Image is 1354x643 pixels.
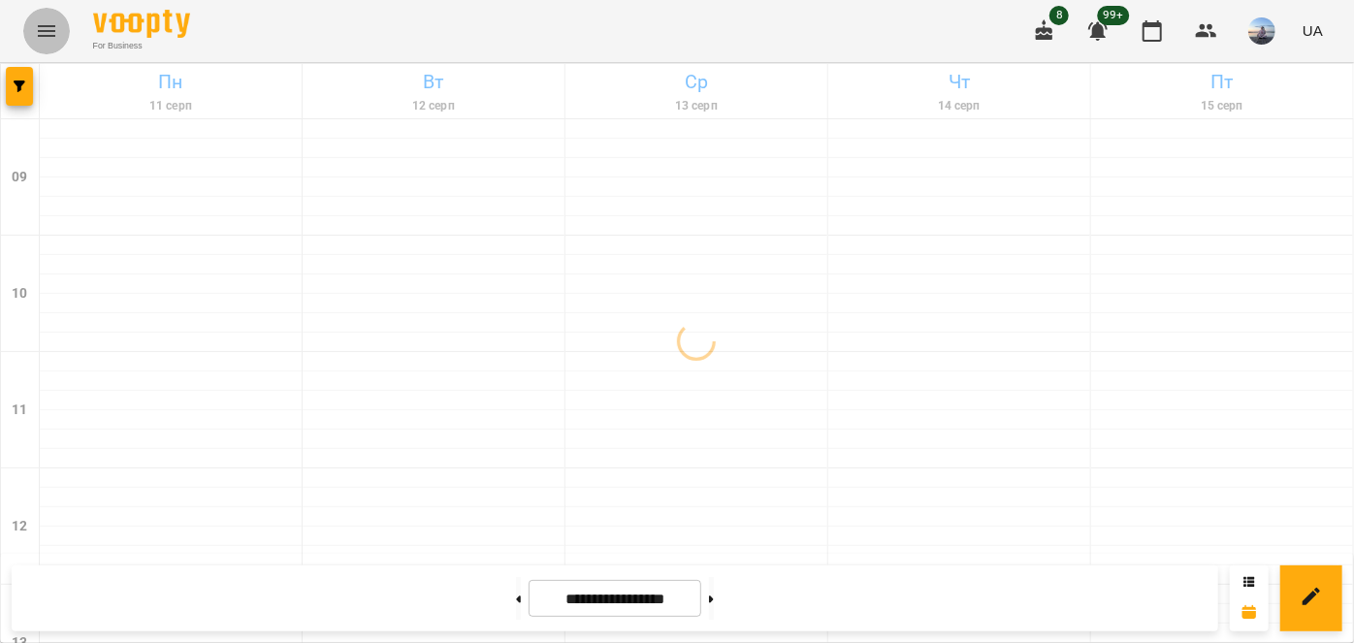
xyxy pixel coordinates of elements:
[93,40,190,52] span: For Business
[1098,6,1130,25] span: 99+
[306,97,562,115] h6: 12 серп
[306,67,562,97] h6: Вт
[1094,67,1350,97] h6: Пт
[12,283,27,305] h6: 10
[831,67,1087,97] h6: Чт
[23,8,70,54] button: Menu
[1303,20,1323,41] span: UA
[12,516,27,537] h6: 12
[1049,6,1069,25] span: 8
[1295,13,1331,48] button: UA
[12,167,27,188] h6: 09
[93,10,190,38] img: Voopty Logo
[831,97,1087,115] h6: 14 серп
[43,97,299,115] h6: 11 серп
[568,67,824,97] h6: Ср
[12,400,27,421] h6: 11
[1248,17,1275,45] img: a5695baeaf149ad4712b46ffea65b4f5.jpg
[43,67,299,97] h6: Пн
[568,97,824,115] h6: 13 серп
[1094,97,1350,115] h6: 15 серп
